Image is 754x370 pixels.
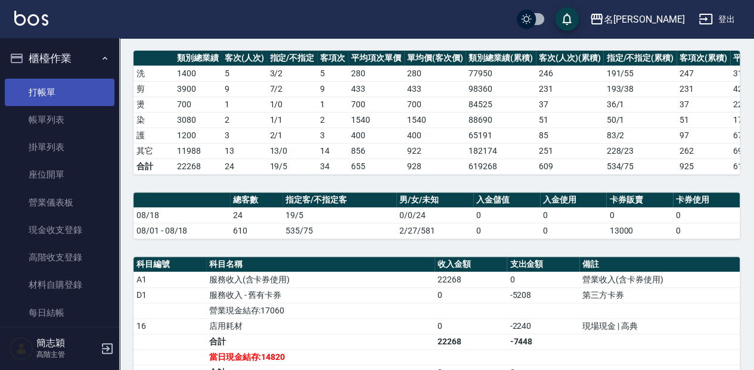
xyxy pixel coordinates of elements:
a: 掛單列表 [5,133,114,161]
td: 700 [174,97,222,112]
td: 433 [404,81,466,97]
td: 34 [317,158,348,174]
table: a dense table [134,192,740,239]
td: 84525 [466,97,536,112]
td: 1 [317,97,348,112]
td: 08/01 - 08/18 [134,223,230,238]
td: 83 / 2 [603,128,677,143]
button: 登出 [694,8,740,30]
td: 182174 [466,143,536,158]
td: 228 / 23 [603,143,677,158]
td: 193 / 38 [603,81,677,97]
a: 高階收支登錄 [5,244,114,271]
div: 名[PERSON_NAME] [604,12,684,27]
td: 534/75 [603,158,677,174]
th: 支出金額 [507,257,579,272]
td: 700 [404,97,466,112]
td: 19/5 [266,158,317,174]
td: 400 [404,128,466,143]
th: 客次(人次) [222,51,267,66]
td: 22268 [174,158,222,174]
td: 0 [606,207,673,223]
td: 280 [404,66,466,81]
td: 22268 [435,334,507,349]
th: 指定/不指定 [266,51,317,66]
td: 9 [317,81,348,97]
td: 1 / 1 [266,112,317,128]
th: 平均項次單價 [348,51,404,66]
td: 7 / 2 [266,81,317,97]
th: 科目名稱 [206,257,435,272]
td: 925 [677,158,730,174]
th: 客項次(累積) [677,51,730,66]
th: 卡券販賣 [606,192,673,208]
td: 280 [348,66,404,81]
td: 2 [222,112,267,128]
td: -7448 [507,334,579,349]
td: 2 [317,112,348,128]
td: 609 [536,158,604,174]
td: 1540 [348,112,404,128]
td: 0 [473,207,540,223]
button: 名[PERSON_NAME] [585,7,689,32]
td: 13 / 0 [266,143,317,158]
td: 13 [222,143,267,158]
th: 備註 [579,257,740,272]
td: 0 [673,223,740,238]
td: 1 / 0 [266,97,317,112]
td: 0/0/24 [396,207,473,223]
td: 08/18 [134,207,230,223]
th: 總客數 [230,192,283,208]
td: 22268 [435,272,507,287]
td: 合計 [134,158,174,174]
img: Person [10,337,33,360]
th: 入金使用 [540,192,607,208]
td: 655 [348,158,404,174]
td: 246 [536,66,604,81]
td: 251 [536,143,604,158]
td: 922 [404,143,466,158]
td: 5 [222,66,267,81]
td: 服務收入(含卡券使用) [206,272,435,287]
a: 座位開單 [5,161,114,188]
td: 0 [540,207,607,223]
td: 619268 [466,158,536,174]
p: 高階主管 [36,349,97,360]
td: 98360 [466,81,536,97]
td: 928 [404,158,466,174]
td: 85 [536,128,604,143]
th: 單均價(客次價) [404,51,466,66]
td: 400 [348,128,404,143]
td: 433 [348,81,404,97]
td: 50 / 1 [603,112,677,128]
td: 65191 [466,128,536,143]
td: 13000 [606,223,673,238]
td: 1200 [174,128,222,143]
td: 11988 [174,143,222,158]
a: 材料自購登錄 [5,271,114,299]
td: 營業現金結存:17060 [206,303,435,318]
th: 科目編號 [134,257,206,272]
td: 247 [677,66,730,81]
td: 合計 [206,334,435,349]
td: 0 [673,207,740,223]
td: 0 [507,272,579,287]
a: 打帳單 [5,79,114,106]
td: 77950 [466,66,536,81]
td: 5 [317,66,348,81]
img: Logo [14,11,48,26]
a: 排班表 [5,327,114,354]
h5: 簡志穎 [36,337,97,349]
button: save [555,7,579,31]
td: 88690 [466,112,536,128]
td: 0 [435,287,507,303]
td: 37 [677,97,730,112]
td: -2240 [507,318,579,334]
th: 入金儲值 [473,192,540,208]
td: 3 [222,128,267,143]
td: 97 [677,128,730,143]
td: 231 [677,81,730,97]
th: 客項次 [317,51,348,66]
td: 9 [222,81,267,97]
td: 36 / 1 [603,97,677,112]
